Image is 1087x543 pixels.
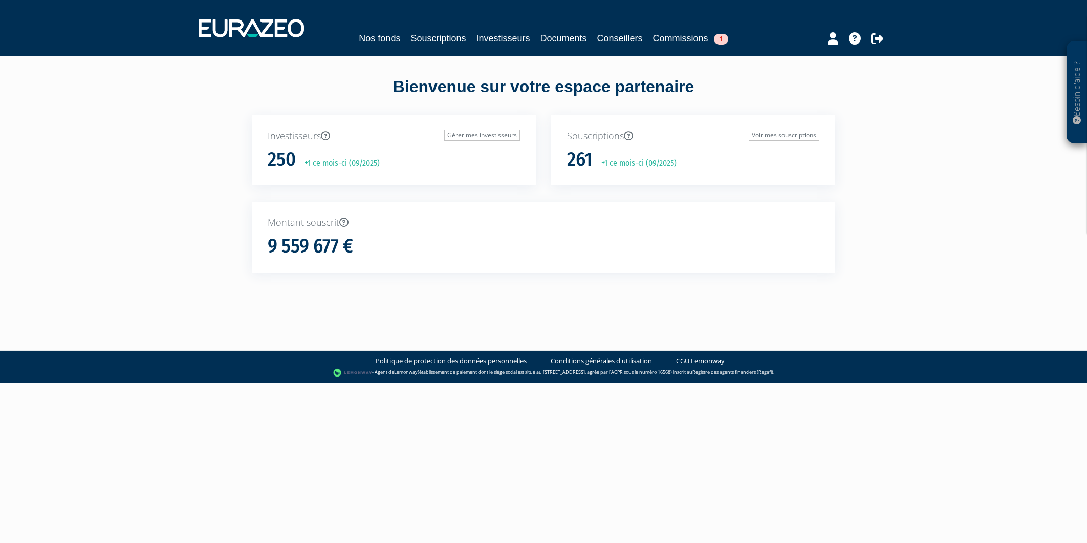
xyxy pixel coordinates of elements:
a: Politique de protection des données personnelles [376,356,527,366]
a: Voir mes souscriptions [749,130,819,141]
span: 1 [714,34,728,45]
a: Investisseurs [476,31,530,46]
p: Investisseurs [268,130,520,143]
p: Souscriptions [567,130,819,143]
p: +1 ce mois-ci (09/2025) [594,158,677,170]
a: Gérer mes investisseurs [444,130,520,141]
a: Conseillers [597,31,643,46]
img: 1732889491-logotype_eurazeo_blanc_rvb.png [199,19,304,37]
a: Registre des agents financiers (Regafi) [692,369,773,375]
p: Montant souscrit [268,216,819,229]
a: Nos fonds [359,31,400,46]
div: Bienvenue sur votre espace partenaire [244,75,843,115]
a: Commissions1 [653,31,728,46]
a: Lemonway [394,369,418,375]
a: Conditions générales d'utilisation [551,356,652,366]
p: +1 ce mois-ci (09/2025) [297,158,380,170]
h1: 250 [268,149,296,171]
h1: 9 559 677 € [268,236,353,257]
h1: 261 [567,149,593,171]
a: Documents [540,31,587,46]
div: - Agent de (établissement de paiement dont le siège social est situé au [STREET_ADDRESS], agréé p... [10,368,1077,378]
img: logo-lemonway.png [333,368,373,378]
a: CGU Lemonway [676,356,725,366]
a: Souscriptions [410,31,466,46]
p: Besoin d'aide ? [1071,47,1083,139]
